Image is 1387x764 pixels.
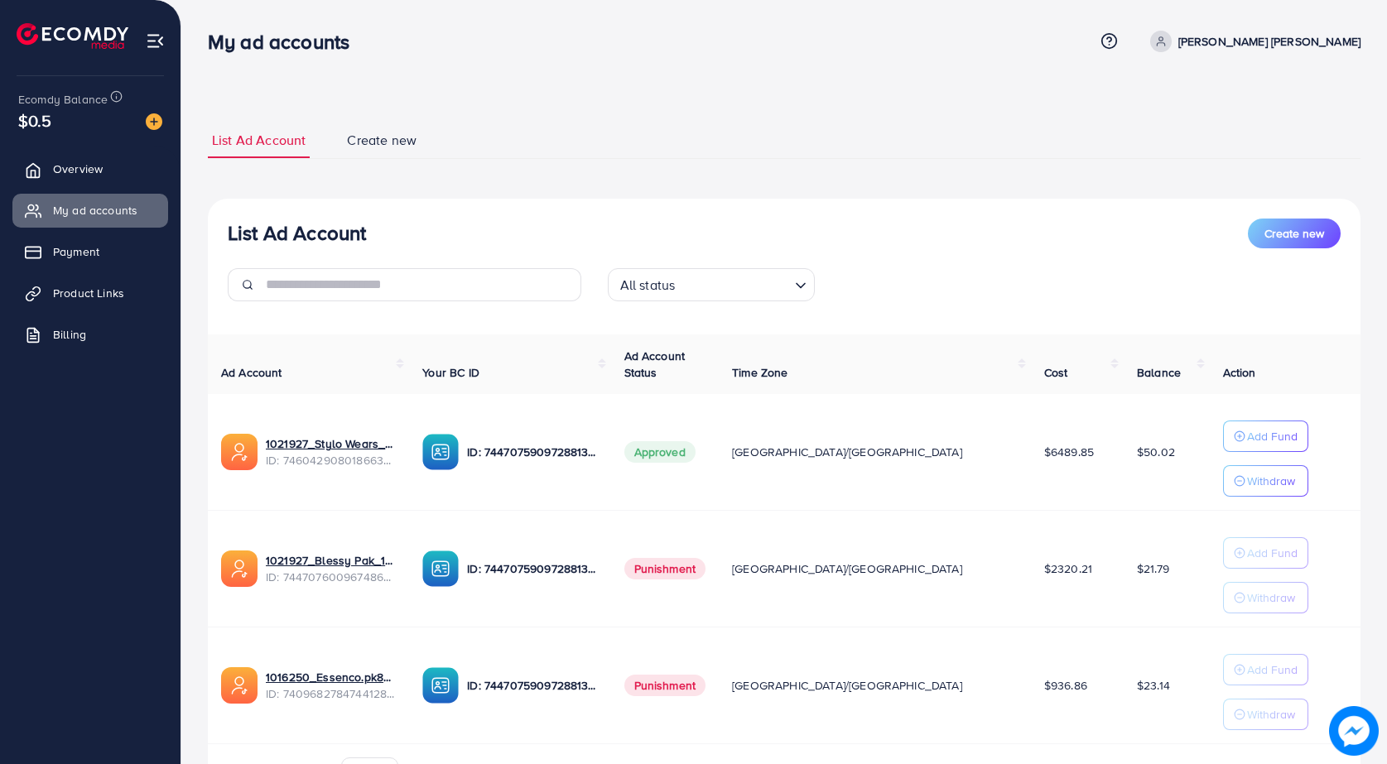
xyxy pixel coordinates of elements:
p: Withdraw [1247,704,1295,724]
span: $0.5 [18,108,52,132]
a: [PERSON_NAME] [PERSON_NAME] [1144,31,1361,52]
button: Add Fund [1223,537,1308,569]
span: [GEOGRAPHIC_DATA]/[GEOGRAPHIC_DATA] [732,677,962,694]
img: ic-ads-acc.e4c84228.svg [221,434,258,470]
span: Create new [347,131,417,150]
button: Create new [1248,219,1341,248]
span: Billing [53,326,86,343]
span: ID: 7447076009674866705 [266,569,396,585]
a: Overview [12,152,168,185]
p: Add Fund [1247,660,1298,680]
span: Action [1223,364,1256,381]
span: Ad Account Status [624,348,686,381]
span: [GEOGRAPHIC_DATA]/[GEOGRAPHIC_DATA] [732,444,962,460]
span: List Ad Account [212,131,306,150]
span: Overview [53,161,103,177]
img: logo [17,23,128,49]
span: ID: 7460429080186634241 [266,452,396,468]
span: $936.86 [1044,677,1087,694]
span: Ad Account [221,364,282,381]
a: 1021927_Blessy Pak_1733907511812 [266,552,396,569]
p: ID: 7447075909728813072 [467,559,597,579]
span: My ad accounts [53,202,137,219]
button: Withdraw [1223,582,1308,613]
p: Withdraw [1247,588,1295,608]
span: $2320.21 [1044,560,1092,577]
p: Add Fund [1247,543,1298,563]
button: Add Fund [1223,420,1308,452]
a: My ad accounts [12,194,168,227]
img: ic-ads-acc.e4c84228.svg [221,550,258,587]
input: Search for option [680,270,787,297]
a: 1021927_Stylo Wears_1737016512530 [266,435,396,452]
img: image [1329,706,1379,756]
img: menu [146,31,165,50]
img: ic-ba-acc.ded83a64.svg [422,667,459,704]
span: $23.14 [1137,677,1170,694]
div: Search for option [608,268,815,301]
a: 1016250_Essenco.pk8_1725201216863 [266,669,396,685]
h3: My ad accounts [208,30,363,54]
span: Balance [1137,364,1181,381]
span: Create new [1264,225,1324,242]
div: <span class='underline'>1016250_Essenco.pk8_1725201216863</span></br>7409682784744128513 [266,669,396,703]
img: image [146,113,162,130]
span: Payment [53,243,99,260]
div: <span class='underline'>1021927_Stylo Wears_1737016512530</span></br>7460429080186634241 [266,435,396,469]
span: Your BC ID [422,364,479,381]
span: Approved [624,441,696,463]
button: Add Fund [1223,654,1308,685]
p: [PERSON_NAME] [PERSON_NAME] [1178,31,1361,51]
span: Product Links [53,285,124,301]
span: Cost [1044,364,1068,381]
p: ID: 7447075909728813072 [467,442,597,462]
span: $6489.85 [1044,444,1094,460]
span: $50.02 [1137,444,1175,460]
p: Withdraw [1247,471,1295,491]
span: Punishment [624,675,706,696]
img: ic-ads-acc.e4c84228.svg [221,667,258,704]
span: All status [617,273,679,297]
span: [GEOGRAPHIC_DATA]/[GEOGRAPHIC_DATA] [732,560,962,577]
span: Ecomdy Balance [18,91,108,108]
p: ID: 7447075909728813072 [467,675,597,695]
button: Withdraw [1223,699,1308,730]
h3: List Ad Account [228,221,366,245]
span: $21.79 [1137,560,1169,577]
a: Product Links [12,276,168,310]
span: Punishment [624,558,706,579]
a: Payment [12,235,168,268]
a: Billing [12,318,168,351]
span: ID: 7409682784744128513 [266,685,396,702]
span: Time Zone [732,364,787,381]
img: ic-ba-acc.ded83a64.svg [422,434,459,470]
div: <span class='underline'>1021927_Blessy Pak_1733907511812</span></br>7447076009674866705 [266,552,396,586]
button: Withdraw [1223,465,1308,497]
p: Add Fund [1247,426,1298,446]
img: ic-ba-acc.ded83a64.svg [422,550,459,587]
